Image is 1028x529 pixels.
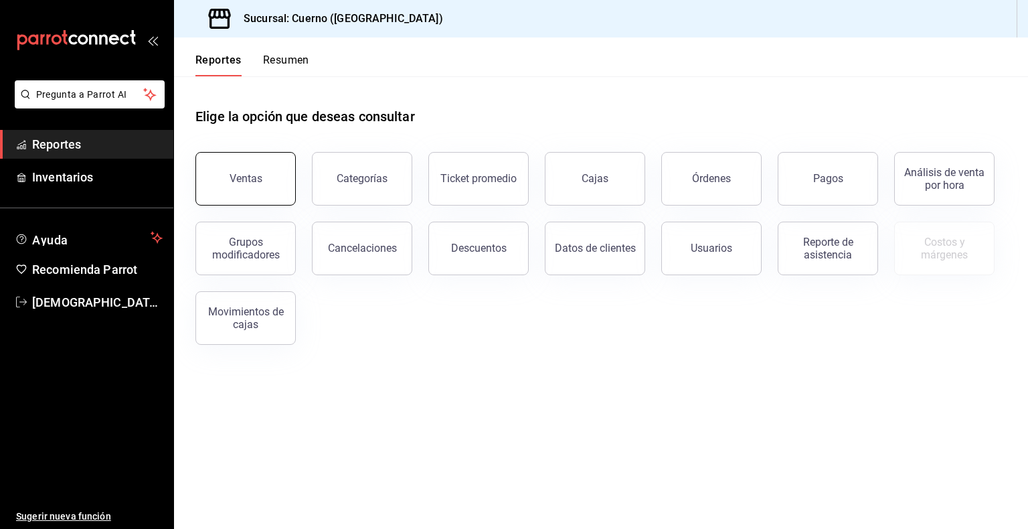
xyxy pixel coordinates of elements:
[195,54,309,76] div: navigation tabs
[32,260,163,279] span: Recomienda Parrot
[691,242,732,254] div: Usuarios
[903,236,986,261] div: Costos y márgenes
[582,172,608,185] div: Cajas
[555,242,636,254] div: Datos de clientes
[9,97,165,111] a: Pregunta a Parrot AI
[328,242,397,254] div: Cancelaciones
[440,172,517,185] div: Ticket promedio
[147,35,158,46] button: open_drawer_menu
[778,152,878,206] button: Pagos
[894,222,995,275] button: Contrata inventarios para ver este reporte
[661,222,762,275] button: Usuarios
[195,54,242,76] button: Reportes
[32,135,163,153] span: Reportes
[15,80,165,108] button: Pregunta a Parrot AI
[233,11,443,27] h3: Sucursal: Cuerno ([GEOGRAPHIC_DATA])
[204,305,287,331] div: Movimientos de cajas
[545,152,645,206] button: Cajas
[195,152,296,206] button: Ventas
[195,222,296,275] button: Grupos modificadores
[312,152,412,206] button: Categorías
[32,168,163,186] span: Inventarios
[195,106,415,127] h1: Elige la opción que deseas consultar
[692,172,731,185] div: Órdenes
[204,236,287,261] div: Grupos modificadores
[786,236,869,261] div: Reporte de asistencia
[195,291,296,345] button: Movimientos de cajas
[16,510,163,524] span: Sugerir nueva función
[813,172,843,185] div: Pagos
[428,222,529,275] button: Descuentos
[263,54,309,76] button: Resumen
[337,172,388,185] div: Categorías
[545,222,645,275] button: Datos de clientes
[894,152,995,206] button: Análisis de venta por hora
[312,222,412,275] button: Cancelaciones
[451,242,507,254] div: Descuentos
[661,152,762,206] button: Órdenes
[778,222,878,275] button: Reporte de asistencia
[230,172,262,185] div: Ventas
[32,230,145,246] span: Ayuda
[903,166,986,192] div: Análisis de venta por hora
[428,152,529,206] button: Ticket promedio
[36,88,144,102] span: Pregunta a Parrot AI
[32,293,163,311] span: [DEMOGRAPHIC_DATA][PERSON_NAME]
